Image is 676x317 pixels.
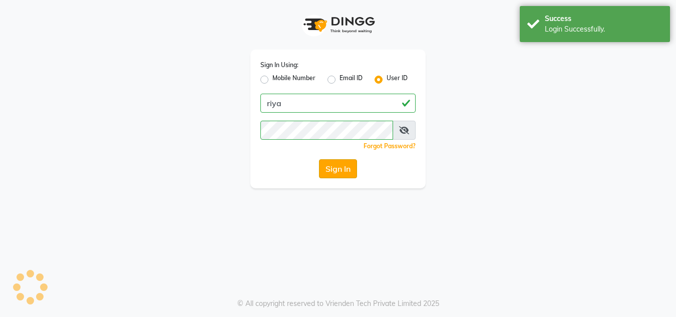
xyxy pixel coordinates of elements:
[545,24,662,35] div: Login Successfully.
[272,74,315,86] label: Mobile Number
[260,94,416,113] input: Username
[260,61,298,70] label: Sign In Using:
[298,10,378,40] img: logo1.svg
[340,74,363,86] label: Email ID
[545,14,662,24] div: Success
[387,74,408,86] label: User ID
[319,159,357,178] button: Sign In
[364,142,416,150] a: Forgot Password?
[260,121,393,140] input: Username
